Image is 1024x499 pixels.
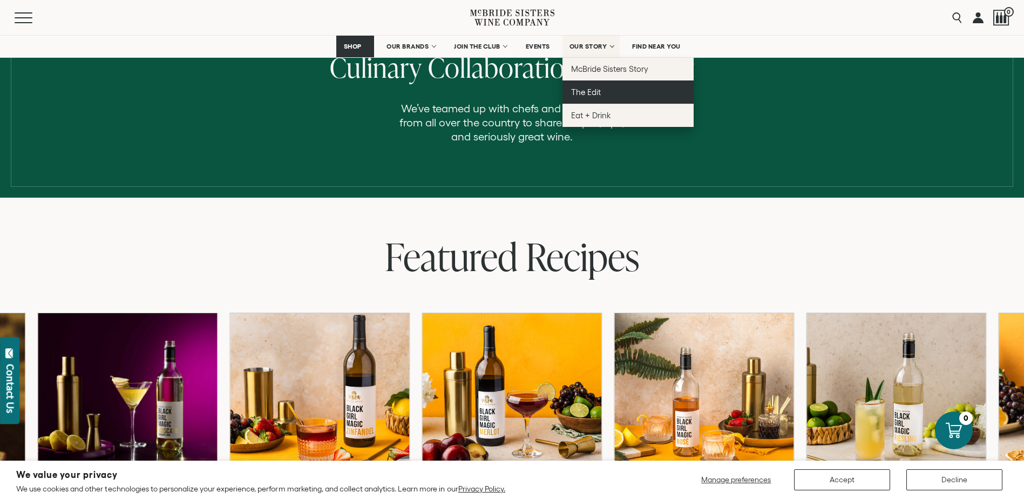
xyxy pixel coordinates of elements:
[16,470,505,480] h2: We value your privacy
[562,57,694,80] a: McBride Sisters Story
[336,36,374,57] a: SHOP
[458,484,505,493] a: Privacy Policy.
[571,64,648,73] span: McBride Sisters Story
[625,36,688,57] a: FIND NEAR YOU
[396,102,629,144] p: We’ve teamed up with chefs and tastemakers from all over the country to share recipes, tips, and ...
[15,12,53,23] button: Mobile Menu Trigger
[379,36,442,57] a: OUR BRANDS
[571,111,611,120] span: Eat + Drink
[1004,7,1014,17] span: 0
[526,43,550,50] span: EVENTS
[906,469,1002,490] button: Decline
[385,230,518,282] span: Featured
[454,43,500,50] span: JOIN THE CLUB
[569,43,607,50] span: OUR STORY
[632,43,681,50] span: FIND NEAR YOU
[526,230,639,282] span: Recipes
[519,36,557,57] a: EVENTS
[386,43,429,50] span: OUR BRANDS
[562,80,694,104] a: The Edit
[343,43,362,50] span: SHOP
[428,49,580,86] span: Collaboration
[695,469,778,490] button: Manage preferences
[16,484,505,494] p: We use cookies and other technologies to personalize your experience, perform marketing, and coll...
[330,49,422,86] span: Culinary
[571,87,601,97] span: The Edit
[959,412,973,425] div: 0
[562,104,694,127] a: Eat + Drink
[447,36,513,57] a: JOIN THE CLUB
[5,364,16,413] div: Contact Us
[701,475,771,484] span: Manage preferences
[562,36,620,57] a: OUR STORY
[794,469,890,490] button: Accept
